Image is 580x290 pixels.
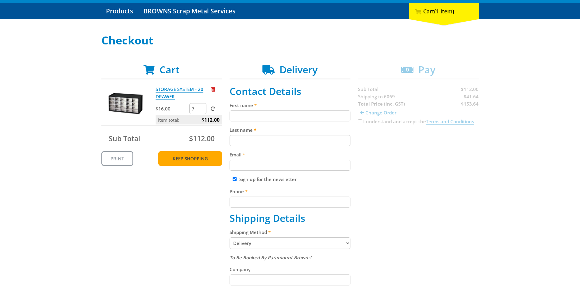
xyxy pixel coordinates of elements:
[230,254,311,260] em: To Be Booked By Paramount Browns'
[230,102,350,109] label: First name
[230,151,350,158] label: Email
[160,63,180,76] span: Cart
[230,135,350,146] input: Please enter your last name.
[202,115,220,124] span: $112.00
[230,197,350,208] input: Please enter your telephone number.
[107,86,144,122] img: STORAGE SYSTEM - 20 DRAWER
[158,151,222,166] a: Keep Shopping
[156,105,188,112] p: $16.00
[279,63,318,76] span: Delivery
[230,160,350,171] input: Please enter your email address.
[230,126,350,134] label: Last name
[189,134,215,143] span: $112.00
[239,176,297,182] label: Sign up for the newsletter
[230,110,350,121] input: Please enter your first name.
[434,8,454,15] span: (1 item)
[230,266,350,273] label: Company
[211,86,215,92] a: Remove from cart
[230,237,350,249] select: Please select a shipping method.
[230,188,350,195] label: Phone
[230,229,350,236] label: Shipping Method
[156,115,222,124] p: Item total:
[101,34,479,47] h1: Checkout
[139,3,240,19] a: Go to the BROWNS Scrap Metal Services page
[101,151,133,166] a: Print
[230,212,350,224] h2: Shipping Details
[409,3,479,19] div: Cart
[156,86,203,100] a: STORAGE SYSTEM - 20 DRAWER
[109,134,140,143] span: Sub Total
[101,3,138,19] a: Go to the Products page
[230,86,350,97] h2: Contact Details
